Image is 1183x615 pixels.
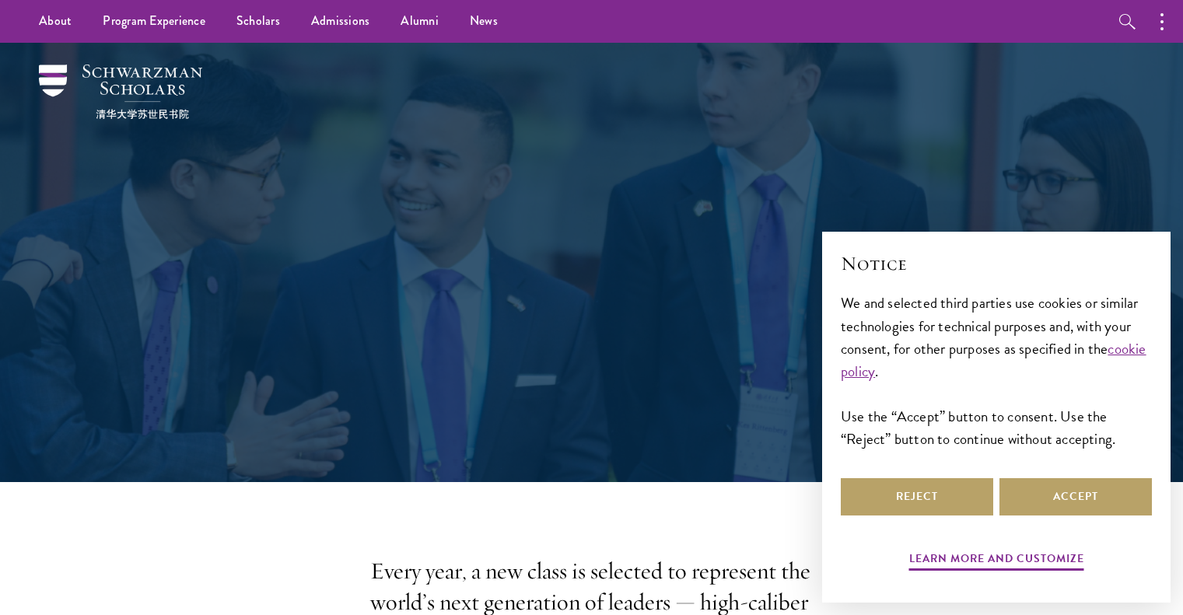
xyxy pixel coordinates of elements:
button: Accept [999,478,1152,515]
div: We and selected third parties use cookies or similar technologies for technical purposes and, wit... [841,292,1152,449]
button: Learn more and customize [909,549,1084,573]
button: Reject [841,478,993,515]
h2: Notice [841,250,1152,277]
a: cookie policy [841,337,1146,383]
img: Schwarzman Scholars [39,65,202,119]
